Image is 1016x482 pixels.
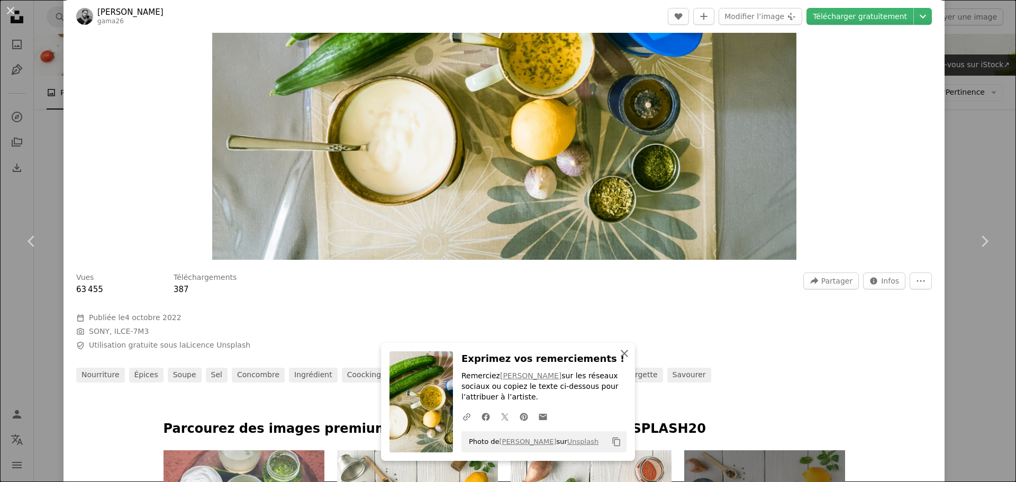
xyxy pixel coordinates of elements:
[719,8,802,25] button: Modifier l’image
[89,340,250,351] span: Utilisation gratuite sous la
[206,368,228,383] a: sel
[881,273,899,289] span: Infos
[164,421,845,438] p: Parcourez des images premium sur iStock | - 20 % avec le code UNSPLASH20
[76,285,103,294] span: 63 455
[461,351,627,367] h3: Exprimez vos remerciements !
[174,285,189,294] span: 387
[607,433,625,451] button: Copier dans le presse-papier
[174,272,237,283] h3: Téléchargements
[342,368,386,383] a: Coocking
[952,190,1016,292] a: Suivant
[863,272,905,289] button: Statistiques de cette image
[495,406,514,427] a: Partagez-leTwitter
[97,7,164,17] a: [PERSON_NAME]
[168,368,202,383] a: soupe
[500,371,561,380] a: [PERSON_NAME]
[914,8,932,25] button: Choisissez la taille de téléchargement
[514,406,533,427] a: Partagez-lePinterest
[821,273,852,289] span: Partager
[76,272,94,283] h3: Vues
[89,313,182,322] span: Publiée le
[97,17,124,25] a: gama26
[668,8,689,25] button: J’aime
[461,371,627,403] p: Remerciez sur les réseaux sociaux ou copiez le texte ci-dessous pour l’attribuer à l’artiste.
[89,326,149,337] button: SONY, ILCE-7M3
[232,368,285,383] a: concombre
[464,433,598,450] span: Photo de sur
[803,272,859,289] button: Partager cette image
[476,406,495,427] a: Partagez-leFacebook
[806,8,913,25] a: Télécharger gratuitement
[499,438,556,445] a: [PERSON_NAME]
[615,368,663,383] a: courgette
[76,368,125,383] a: nourriture
[567,438,598,445] a: Unsplash
[910,272,932,289] button: Plus d’actions
[186,341,251,349] a: Licence Unsplash
[125,313,182,322] time: 4 octobre 2022 à 22:33:50 UTC+2
[693,8,714,25] button: Ajouter à la collection
[533,406,552,427] a: Partager par mail
[129,368,164,383] a: épices
[76,8,93,25] img: Accéder au profil de Manuel Gast
[667,368,711,383] a: savourer
[289,368,338,383] a: ingrédient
